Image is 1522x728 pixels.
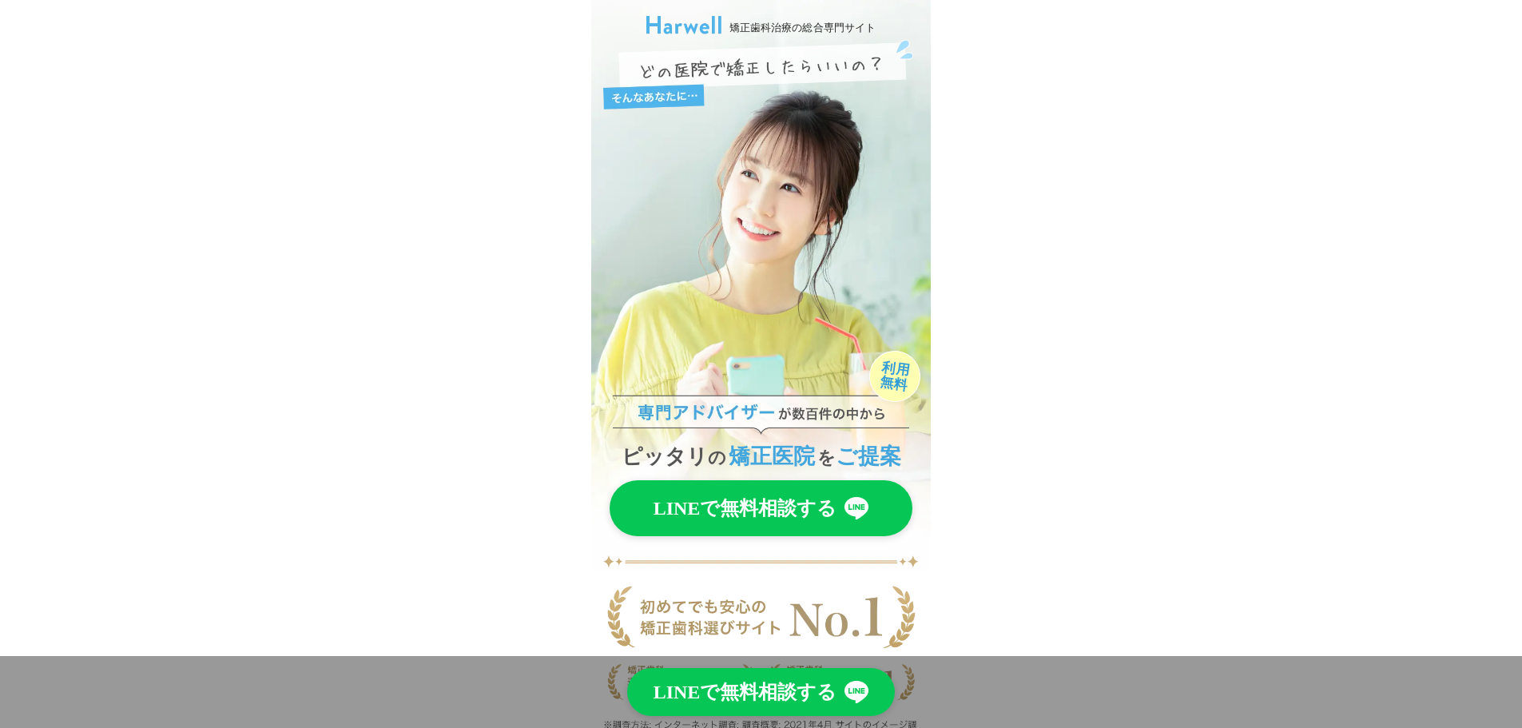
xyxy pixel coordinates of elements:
span: ピッタリ [622,445,708,468]
img: ハーウェルのロゴ [646,16,721,34]
span: ご提案 [836,444,901,468]
span: の [708,448,726,467]
span: 矯正医院 [729,444,815,468]
span: を [817,448,836,467]
a: LINEで無料相談する [627,668,895,716]
img: ハーウェルのロゴ [610,395,913,435]
a: ハーウェルのロゴ [646,16,721,40]
a: LINEで無料相談する [610,480,913,536]
h1: 矯正歯科治療の総合専門サイト [729,20,876,36]
img: どの医院で矯正したらいいの？ そんなあなたに… [603,35,922,110]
